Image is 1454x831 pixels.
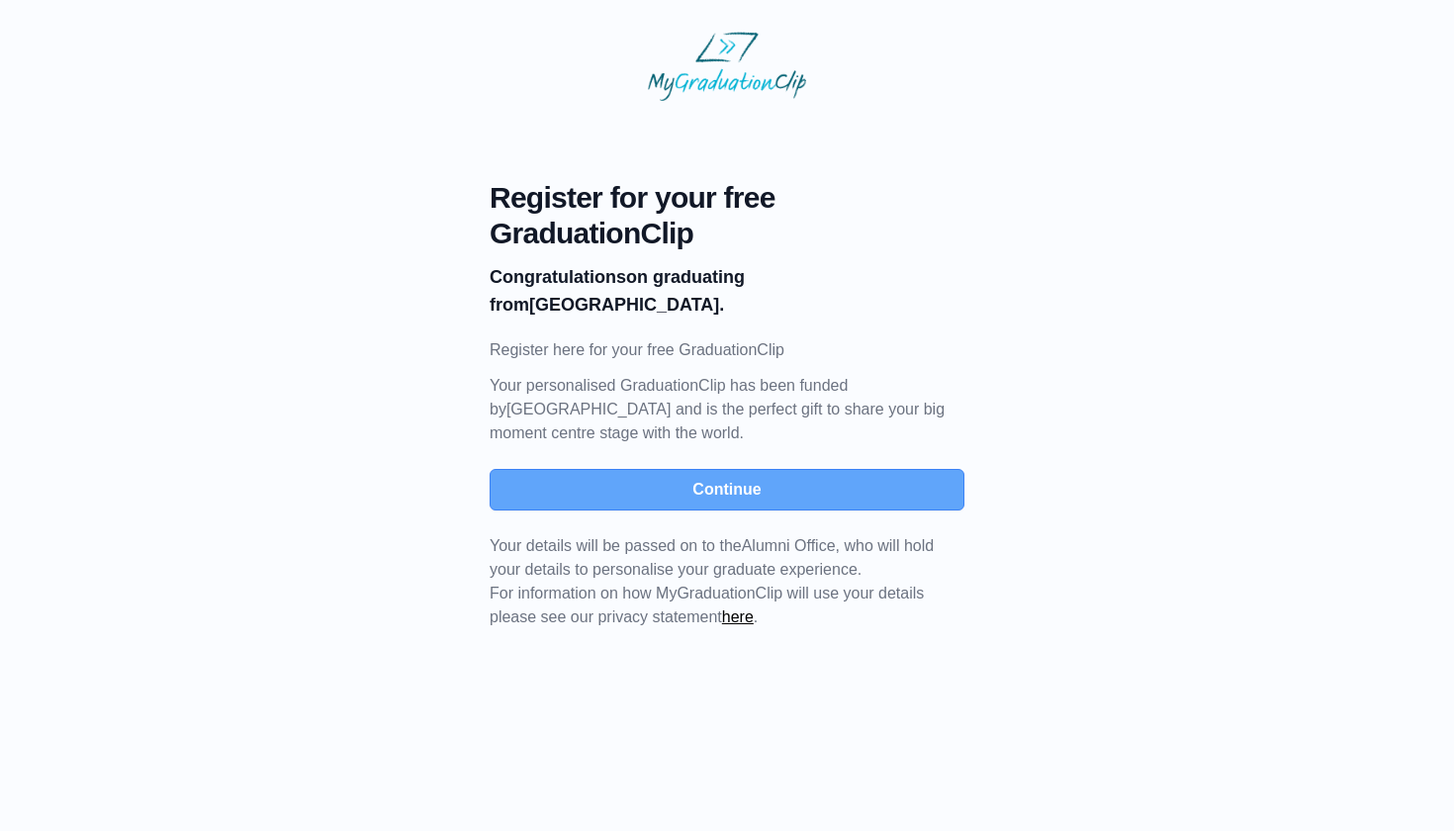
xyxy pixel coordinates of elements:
span: GraduationClip [490,216,964,251]
button: Continue [490,469,964,510]
a: here [722,608,754,625]
p: Your personalised GraduationClip has been funded by [GEOGRAPHIC_DATA] and is the perfect gift to ... [490,374,964,445]
span: For information on how MyGraduationClip will use your details please see our privacy statement . [490,537,934,625]
p: on graduating from [GEOGRAPHIC_DATA]. [490,263,964,319]
b: Congratulations [490,267,626,287]
span: Your details will be passed on to the , who will hold your details to personalise your graduate e... [490,537,934,578]
p: Register here for your free GraduationClip [490,338,964,362]
span: Alumni Office [742,537,836,554]
img: MyGraduationClip [648,32,806,101]
span: Register for your free [490,180,964,216]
